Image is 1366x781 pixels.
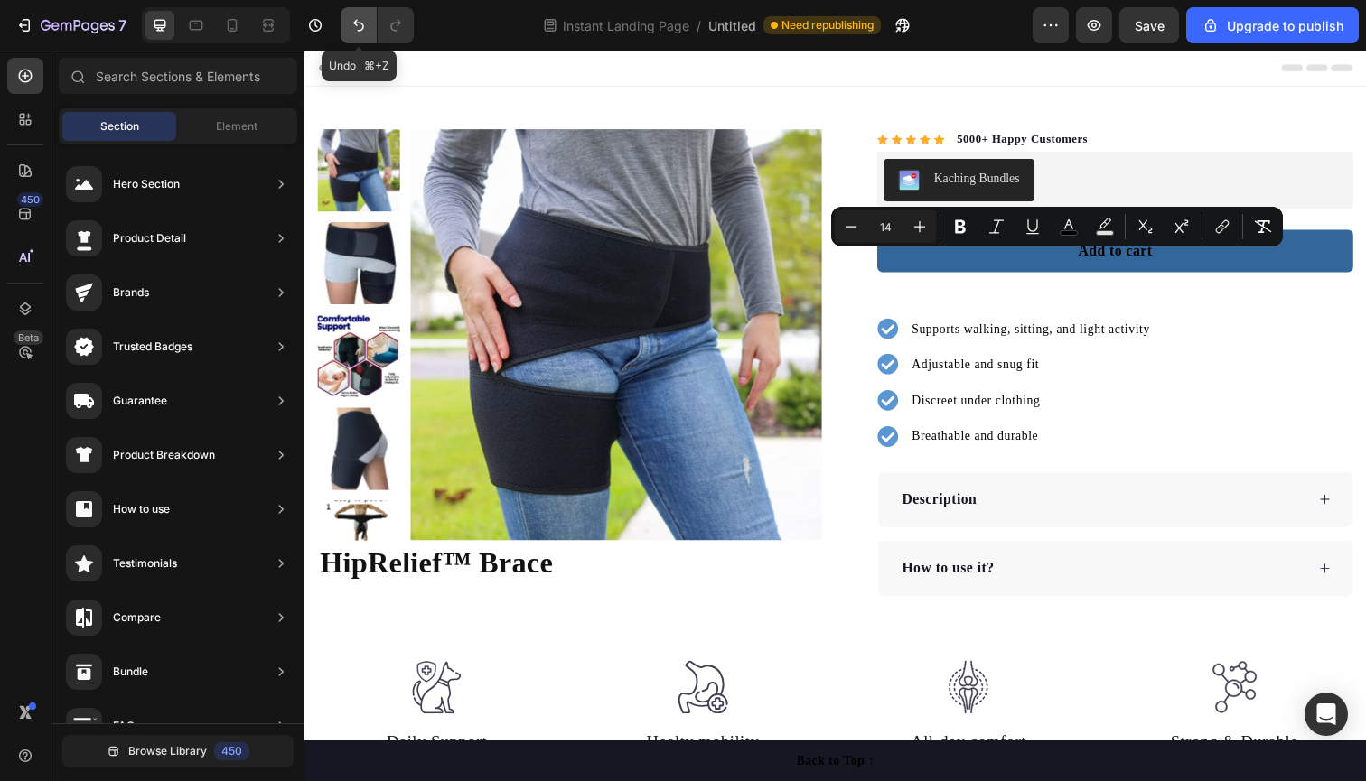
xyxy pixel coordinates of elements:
img: 495611768014373769-1cbd2799-6668-40fe-84ba-e8b6c9135f18.svg [922,623,977,678]
span: Discreet under clothing [620,351,751,365]
iframe: Design area [304,51,1366,781]
p: Description [610,448,687,470]
div: Product Detail [113,229,186,247]
div: Product Breakdown [113,446,215,464]
p: Healty mobility [287,694,527,721]
div: Back to Top ↑ [502,716,583,735]
span: Instant Landing Page [559,16,693,35]
div: Trusted Badges [113,338,192,356]
strong: 5000+ Happy Customers [666,84,800,98]
p: Strong & Durable [830,694,1070,721]
button: Add to cart [585,183,1071,227]
button: Browse Library450 [62,735,294,767]
span: Section [100,118,139,135]
div: Testimonials [113,554,177,572]
div: FAQs [113,717,140,735]
div: Add to cart [790,194,865,216]
button: 7 [7,7,135,43]
span: Breathable and durable [620,387,749,401]
div: 450 [17,192,43,207]
p: How to use it? [610,518,704,540]
span: Browse Library [128,743,207,759]
span: Supports walking, sitting, and light activity [620,278,863,292]
img: 495611768014373769-1841055a-c466-405c-aa1d-460d2394428c.svg [379,623,434,678]
div: How to use [113,500,170,518]
span: Save [1135,18,1165,33]
div: Guarantee [113,392,167,410]
button: Kaching Bundles [592,111,744,154]
span: / [697,16,701,35]
div: Open Intercom Messenger [1305,693,1348,736]
div: Kaching Bundles [642,122,730,141]
span: Element [216,118,257,135]
p: 7 [118,14,126,36]
div: Editor contextual toolbar [831,207,1283,246]
p: All-day comfort [558,694,798,721]
div: Bundle [113,663,148,681]
img: 495611768014373769-102daaca-9cf2-4711-8f44-7b8313c0763d.svg [108,623,162,678]
div: Beta [14,330,43,345]
div: Compare [113,609,161,627]
div: Brands [113,284,149,302]
span: Need republishing [781,17,874,33]
div: Undo/Redo [341,7,414,43]
span: Untitled [708,16,756,35]
p: Daily Support [15,694,255,721]
input: Search Sections & Elements [59,58,297,94]
div: Upgrade to publish [1202,16,1343,35]
img: 495611768014373769-d4ab8aed-d63a-4024-af0b-f0a1f434b09a.svg [650,623,705,678]
button: Upgrade to publish [1186,7,1359,43]
button: Save [1119,7,1179,43]
span: Adjustable and snug fit [620,314,750,328]
div: Hero Section [113,175,180,193]
div: 450 [214,742,249,760]
img: KachingBundles.png [606,122,628,144]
